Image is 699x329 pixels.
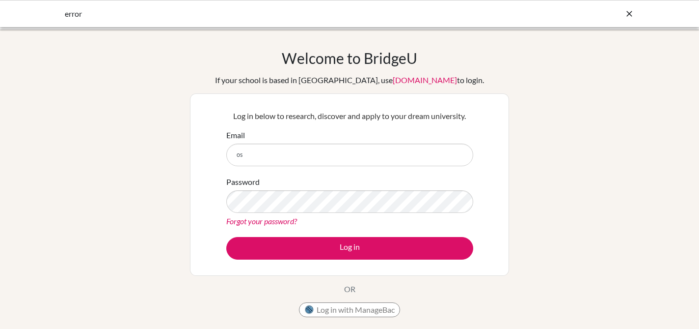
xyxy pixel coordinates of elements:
[344,283,355,295] p: OR
[226,176,260,188] label: Password
[299,302,400,317] button: Log in with ManageBac
[226,216,297,226] a: Forgot your password?
[226,129,245,141] label: Email
[226,237,473,260] button: Log in
[65,8,487,20] div: error
[282,49,417,67] h1: Welcome to BridgeU
[393,75,457,85] a: [DOMAIN_NAME]
[215,74,484,86] div: If your school is based in [GEOGRAPHIC_DATA], use to login.
[226,110,473,122] p: Log in below to research, discover and apply to your dream university.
